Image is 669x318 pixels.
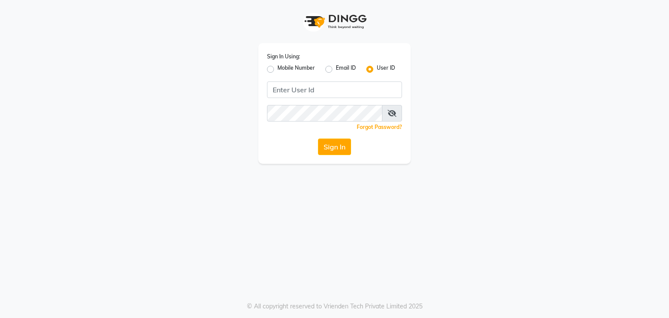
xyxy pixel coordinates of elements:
[267,105,382,122] input: Username
[357,124,402,130] a: Forgot Password?
[277,64,315,74] label: Mobile Number
[318,139,351,155] button: Sign In
[336,64,356,74] label: Email ID
[377,64,395,74] label: User ID
[267,53,300,61] label: Sign In Using:
[300,9,369,34] img: logo1.svg
[267,81,402,98] input: Username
